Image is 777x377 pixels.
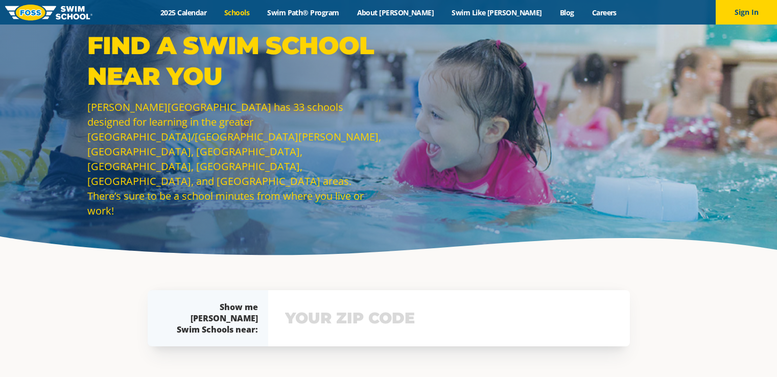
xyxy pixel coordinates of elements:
[583,8,625,17] a: Careers
[443,8,551,17] a: Swim Like [PERSON_NAME]
[152,8,216,17] a: 2025 Calendar
[168,301,258,335] div: Show me [PERSON_NAME] Swim Schools near:
[5,5,92,20] img: FOSS Swim School Logo
[551,8,583,17] a: Blog
[258,8,348,17] a: Swim Path® Program
[282,303,616,333] input: YOUR ZIP CODE
[87,100,384,218] p: [PERSON_NAME][GEOGRAPHIC_DATA] has 33 schools designed for learning in the greater [GEOGRAPHIC_DA...
[348,8,443,17] a: About [PERSON_NAME]
[87,30,384,91] p: Find a Swim School Near You
[216,8,258,17] a: Schools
